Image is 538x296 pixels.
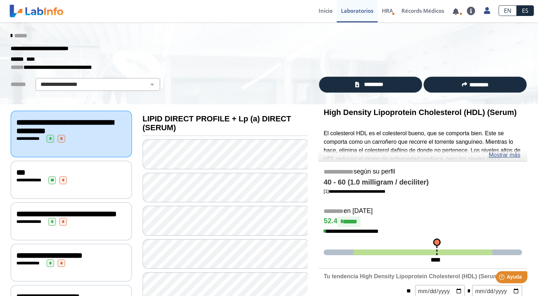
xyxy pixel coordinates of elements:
[499,5,517,16] a: EN
[475,268,530,288] iframe: Help widget launcher
[517,5,534,16] a: ES
[324,178,522,187] h4: 40 - 60 (1.0 milligram / deciliter)
[489,151,520,159] a: Mostrar más
[324,188,385,194] a: [1]
[324,129,522,197] p: El colesterol HDL es el colesterol bueno, que se comporta bien. Este se comporta como un carroñer...
[324,108,517,117] b: High Density Lipoprotein Cholesterol (HDL) (Serum)
[382,7,393,14] span: HRA
[324,273,500,279] b: Tu tendencia High Density Lipoprotein Cholesterol (HDL) (Serum)
[324,216,522,227] h4: 52.4
[324,207,522,215] h5: en [DATE]
[324,168,522,176] h5: según su perfil
[143,114,291,132] b: LIPID DIRECT PROFILE + Lp (a) DIRECT (SERUM)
